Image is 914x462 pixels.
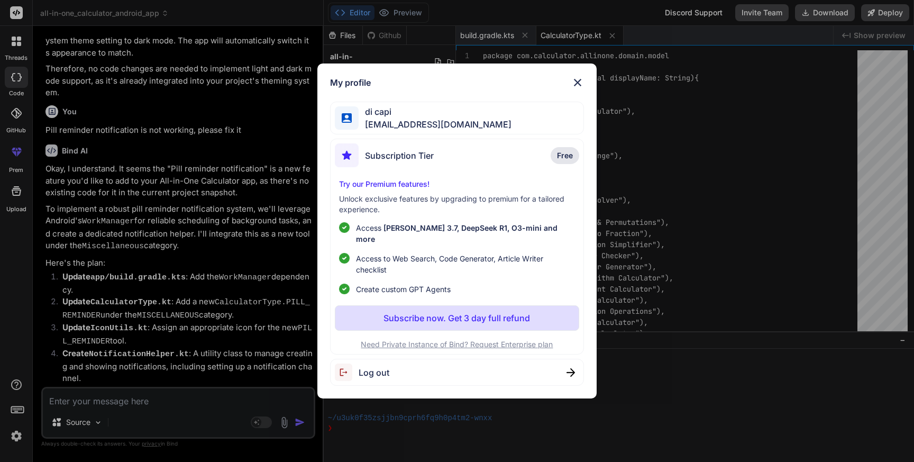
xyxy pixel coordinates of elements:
[330,76,371,89] h1: My profile
[383,312,530,324] p: Subscribe now. Get 3 day full refund
[339,284,350,294] img: checklist
[335,305,579,331] button: Subscribe now. Get 3 day full refund
[359,118,511,131] span: [EMAIL_ADDRESS][DOMAIN_NAME]
[566,368,575,377] img: close
[339,179,575,189] p: Try our Premium features!
[335,364,359,381] img: logout
[356,222,575,244] p: Access
[356,284,451,295] span: Create custom GPT Agents
[356,223,557,243] span: [PERSON_NAME] 3.7, DeepSeek R1, O3-mini and more
[356,253,575,275] span: Access to Web Search, Code Generator, Article Writer checklist
[339,194,575,215] p: Unlock exclusive features by upgrading to premium for a tailored experience.
[359,366,389,379] span: Log out
[557,150,573,161] span: Free
[335,339,579,350] p: Need Private Instance of Bind? Request Enterprise plan
[339,222,350,233] img: checklist
[571,76,584,89] img: close
[335,143,359,167] img: subscription
[359,105,511,118] span: di capi
[365,149,434,162] span: Subscription Tier
[339,253,350,264] img: checklist
[342,113,352,123] img: profile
